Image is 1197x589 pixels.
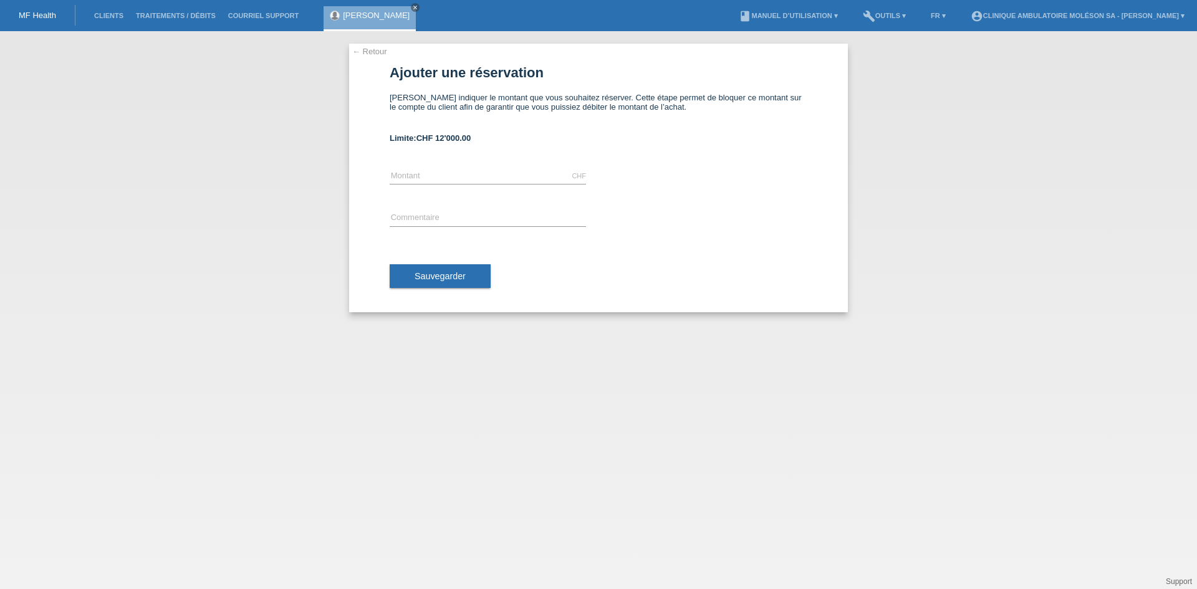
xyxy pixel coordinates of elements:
[416,133,471,143] span: CHF 12'000.00
[863,10,875,22] i: build
[739,10,751,22] i: book
[733,12,844,19] a: bookManuel d’utilisation ▾
[412,4,418,11] i: close
[222,12,305,19] a: Courriel Support
[390,65,807,80] h1: Ajouter une réservation
[343,11,410,20] a: [PERSON_NAME]
[925,12,952,19] a: FR ▾
[390,93,807,121] div: [PERSON_NAME] indiquer le montant que vous souhaitez réserver. Cette étape permet de bloquer ce m...
[352,47,387,56] a: ← Retour
[390,264,491,288] button: Sauvegarder
[415,271,466,281] span: Sauvegarder
[572,172,586,180] div: CHF
[130,12,222,19] a: Traitements / débits
[964,12,1191,19] a: account_circleClinique ambulatoire Moléson SA - [PERSON_NAME] ▾
[411,3,420,12] a: close
[88,12,130,19] a: Clients
[390,133,471,143] b: Limite:
[857,12,912,19] a: buildOutils ▾
[19,11,56,20] a: MF Health
[971,10,983,22] i: account_circle
[1166,577,1192,586] a: Support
